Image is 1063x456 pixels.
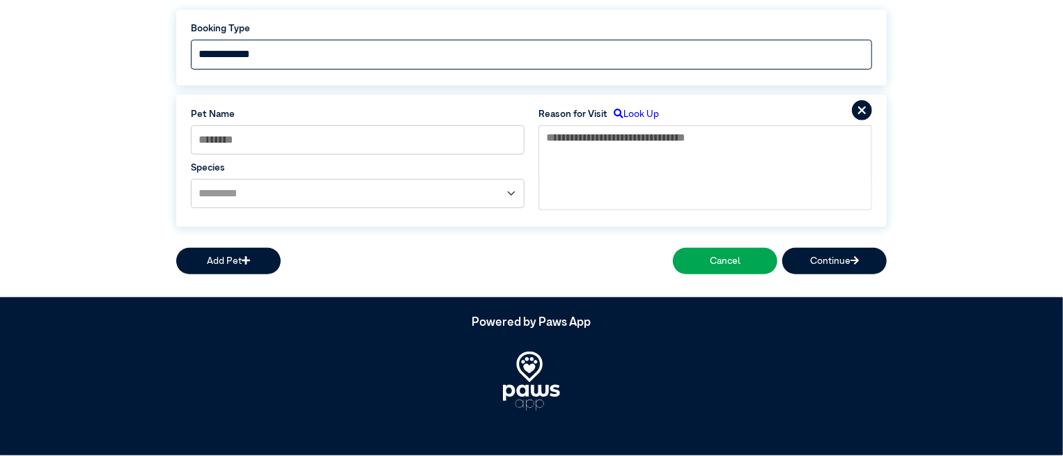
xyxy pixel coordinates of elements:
[503,352,560,411] img: PawsApp
[782,248,887,274] button: Continue
[673,248,777,274] button: Cancel
[191,22,872,36] label: Booking Type
[176,248,281,274] button: Add Pet
[538,107,607,121] label: Reason for Visit
[191,161,525,175] label: Species
[191,107,525,121] label: Pet Name
[607,107,659,121] label: Look Up
[176,317,887,331] h5: Powered by Paws App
